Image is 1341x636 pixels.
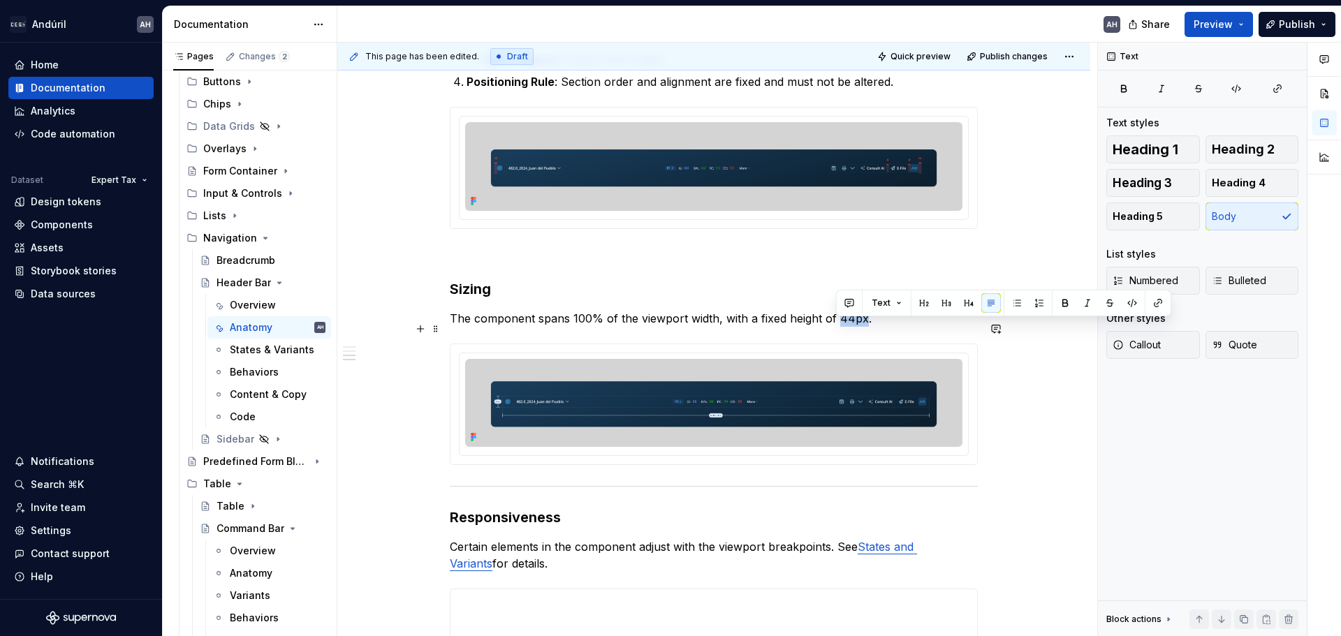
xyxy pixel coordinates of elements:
h3: Sizing [450,279,978,299]
div: Behaviors [230,365,279,379]
div: Navigation [181,227,331,249]
a: Sidebar [194,428,331,450]
div: Overlays [203,142,247,156]
div: Storybook stories [31,264,117,278]
button: Numbered [1106,267,1200,295]
div: Contact support [31,547,110,561]
div: Anatomy [230,566,272,580]
div: Navigation [203,231,257,245]
a: Breadcrumb [194,249,331,272]
a: Assets [8,237,154,259]
a: Analytics [8,100,154,122]
div: Settings [31,524,71,538]
div: Overview [230,544,276,558]
div: Block actions [1106,609,1174,629]
div: Input & Controls [203,186,282,200]
div: Table [203,477,231,491]
div: Sidebar [217,432,254,446]
button: Notifications [8,450,154,473]
a: Behaviors [207,361,331,383]
button: Publish changes [962,47,1054,66]
button: Heading 2 [1206,135,1299,163]
div: Command Bar [217,522,284,535]
a: Documentation [8,77,154,99]
div: Invite team [31,501,85,515]
div: Lists [181,205,331,227]
span: 2 [279,51,290,62]
div: Design tokens [31,195,101,209]
button: Search ⌘K [8,473,154,496]
div: Form Container [203,164,277,178]
a: AnatomyAH [207,316,331,339]
a: Predefined Form Blocks [181,450,331,473]
div: Code automation [31,127,115,141]
h3: Responsiveness [450,508,978,527]
div: Changes [239,51,290,62]
a: Table [194,495,331,517]
a: Content & Copy [207,383,331,406]
span: Callout [1113,338,1161,352]
a: Form Container [181,160,331,182]
a: Overview [207,540,331,562]
a: Data sources [8,283,154,305]
div: Components [31,218,93,232]
a: Components [8,214,154,236]
button: Quick preview [873,47,957,66]
a: Invite team [8,496,154,519]
img: 572984b3-56a8-419d-98bc-7b186c70b928.png [10,16,27,33]
a: Behaviors [207,607,331,629]
div: Breadcrumb [217,253,275,267]
span: Heading 5 [1113,209,1163,223]
div: Table [217,499,244,513]
a: Code automation [8,123,154,145]
span: Bulleted [1212,274,1266,288]
div: Anatomy [230,320,272,334]
span: Publish changes [980,51,1048,62]
span: Numbered [1113,274,1178,288]
span: Heading 2 [1212,142,1275,156]
span: Heading 1 [1113,142,1178,156]
div: Dataset [11,175,43,186]
button: Help [8,565,154,588]
div: Block actions [1106,614,1162,625]
div: Text styles [1106,116,1159,130]
a: Command Bar [194,517,331,540]
a: Storybook stories [8,260,154,282]
a: Header Bar [194,272,331,294]
span: Quick preview [891,51,951,62]
button: Preview [1185,12,1253,37]
span: Publish [1279,17,1315,31]
span: This page has been edited. [365,51,479,62]
div: Andúril [32,17,66,31]
div: Data Grids [181,115,331,138]
button: Heading 3 [1106,169,1200,197]
button: Quote [1206,331,1299,359]
div: Data Grids [203,119,255,133]
span: Heading 4 [1212,176,1266,190]
div: Overlays [181,138,331,160]
button: Bulleted [1206,267,1299,295]
button: Heading 5 [1106,202,1200,230]
div: Header Bar [217,276,271,290]
button: Heading 4 [1206,169,1299,197]
div: Predefined Form Blocks [203,454,309,468]
button: Publish [1259,12,1335,37]
div: Chips [203,97,231,111]
button: Contact support [8,542,154,565]
p: Certain elements in the component adjust with the viewport breakpoints. See for details. [450,538,978,572]
div: Code [230,410,256,424]
span: Quote [1212,338,1257,352]
div: Search ⌘K [31,478,84,491]
div: AH [140,19,151,30]
div: Table [181,473,331,495]
strong: Positioning Rule [467,75,555,89]
span: Heading 3 [1113,176,1172,190]
button: Share [1121,12,1179,37]
div: Documentation [31,81,105,95]
button: Callout [1106,331,1200,359]
span: Preview [1194,17,1233,31]
p: : Section order and alignment are fixed and must not be altered. [467,73,978,90]
button: AndúrilAH [3,9,159,39]
div: Variants [230,589,270,602]
div: AH [317,320,323,334]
